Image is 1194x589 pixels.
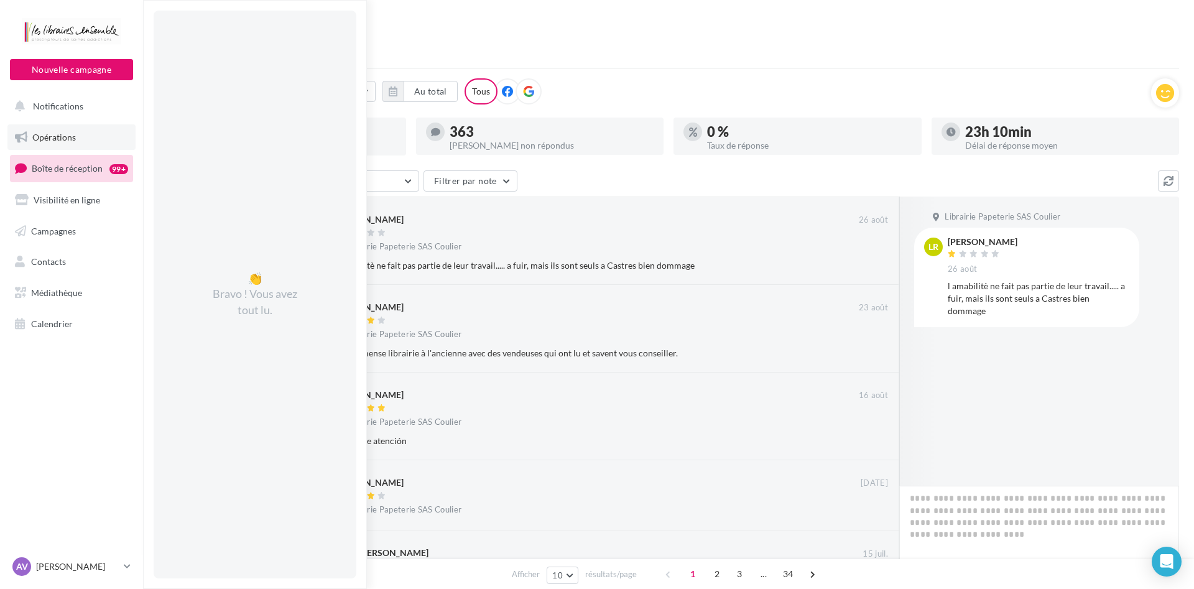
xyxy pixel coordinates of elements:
span: 26 août [948,264,977,275]
div: [PERSON_NAME] [948,238,1017,246]
a: Campagnes [7,218,136,244]
span: lr [928,241,938,253]
div: Millet [PERSON_NAME] [334,547,428,559]
div: [PERSON_NAME] [334,301,404,313]
button: Notifications [7,93,131,119]
span: 26 août [859,215,888,226]
button: Filtrer par note [423,170,517,192]
span: Boîte de réception [32,163,103,174]
div: [PERSON_NAME] [334,389,404,401]
div: Une immense librairie à l'ancienne avec des vendeuses qui ont lu et savent vous conseiller. [334,347,807,359]
span: 10 [552,570,563,580]
span: résultats/page [585,568,637,580]
a: Calendrier [7,311,136,337]
span: Visibilité en ligne [34,195,100,205]
span: Médiathèque [31,287,82,298]
div: [PERSON_NAME] non répondus [450,141,654,150]
a: Contacts [7,249,136,275]
span: Calendrier [31,318,73,329]
span: Afficher [512,568,540,580]
span: Librairie Papeterie SAS Coulier [346,329,461,340]
button: 10 [547,567,578,584]
span: 34 [778,564,798,584]
span: Librairie Papeterie SAS Coulier [945,211,1060,223]
div: [PERSON_NAME] [334,476,404,489]
span: 1 [683,564,703,584]
div: 363 [450,125,654,139]
div: l amabilitè ne fait pas partie de leur travail..... a fuir, mais ils sont seuls a Castres bien do... [334,259,807,272]
div: Excelente atención [334,435,807,447]
span: Librairie Papeterie SAS Coulier [346,417,461,428]
span: AV [16,560,28,573]
span: 3 [729,564,749,584]
span: Notifications [33,101,83,111]
span: Librairie Papeterie SAS Coulier [346,504,461,516]
span: ... [754,564,774,584]
div: 0 % [707,125,912,139]
a: Opérations [7,124,136,151]
span: 15 juil. [863,549,888,560]
span: 2 [707,564,727,584]
span: Contacts [31,256,66,267]
div: Délai de réponse moyen [965,141,1170,150]
button: Nouvelle campagne [10,59,133,80]
a: AV [PERSON_NAME] [10,555,133,578]
span: 16 août [859,390,888,401]
button: Au total [404,81,458,102]
span: Campagnes [31,225,76,236]
div: 99+ [109,164,128,174]
div: [PERSON_NAME] [334,213,404,226]
div: Taux de réponse [707,141,912,150]
button: Au total [382,81,458,102]
div: l amabilitè ne fait pas partie de leur travail..... a fuir, mais ils sont seuls a Castres bien do... [948,280,1129,317]
span: Librairie Papeterie SAS Coulier [346,241,461,253]
a: Médiathèque [7,280,136,306]
div: Tous [465,78,497,104]
div: 23h 10min [965,125,1170,139]
span: 23 août [859,302,888,313]
span: Opérations [32,132,76,142]
a: Visibilité en ligne [7,187,136,213]
p: [PERSON_NAME] [36,560,119,573]
div: Open Intercom Messenger [1152,547,1182,577]
div: Boîte de réception [158,20,1179,39]
a: Boîte de réception99+ [7,155,136,182]
span: [DATE] [861,478,888,489]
